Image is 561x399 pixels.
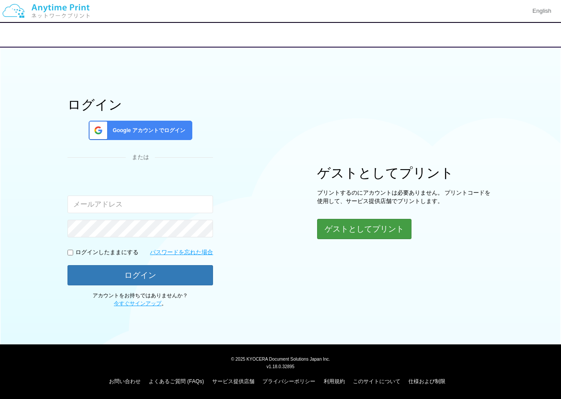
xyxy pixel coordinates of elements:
[231,356,330,362] span: © 2025 KYOCERA Document Solutions Japan Inc.
[212,378,254,384] a: サービス提供店舗
[67,97,213,112] h1: ログイン
[317,189,494,205] p: プリントするのにアカウントは必要ありません。 プリントコードを使用して、サービス提供店舗でプリントします。
[149,378,204,384] a: よくあるご質問 (FAQs)
[262,378,315,384] a: プライバシーポリシー
[16,31,33,38] a: 戻る
[150,248,213,257] a: パスワードを忘れた場合
[324,378,345,384] a: 利用規約
[67,153,213,162] div: または
[67,265,213,285] button: ログイン
[353,378,400,384] a: このサイトについて
[317,219,411,239] button: ゲストとしてプリント
[67,196,213,213] input: メールアドレス
[317,166,494,180] h1: ゲストとしてプリント
[266,31,295,39] span: ログイン
[114,300,167,307] span: 。
[109,127,185,134] span: Google アカウントでログイン
[75,248,138,257] p: ログインしたままにする
[408,378,445,384] a: 仕様および制限
[114,300,161,307] a: 今すぐサインアップ
[266,364,294,369] span: v1.18.0.32895
[109,378,141,384] a: お問い合わせ
[67,292,213,307] p: アカウントをお持ちではありませんか？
